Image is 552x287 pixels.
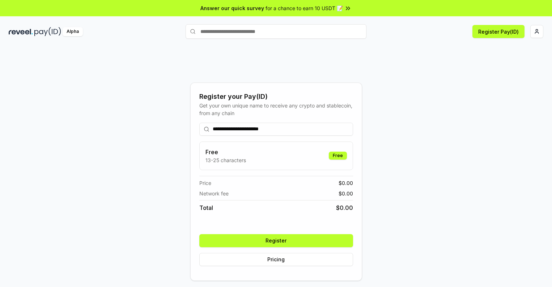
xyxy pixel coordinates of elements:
[199,190,229,197] span: Network fee
[200,4,264,12] span: Answer our quick survey
[199,253,353,266] button: Pricing
[339,190,353,197] span: $ 0.00
[205,148,246,156] h3: Free
[63,27,83,36] div: Alpha
[205,156,246,164] p: 13-25 characters
[199,179,211,187] span: Price
[199,203,213,212] span: Total
[472,25,525,38] button: Register Pay(ID)
[199,92,353,102] div: Register your Pay(ID)
[329,152,347,160] div: Free
[339,179,353,187] span: $ 0.00
[266,4,343,12] span: for a chance to earn 10 USDT 📝
[34,27,61,36] img: pay_id
[9,27,33,36] img: reveel_dark
[336,203,353,212] span: $ 0.00
[199,102,353,117] div: Get your own unique name to receive any crypto and stablecoin, from any chain
[199,234,353,247] button: Register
